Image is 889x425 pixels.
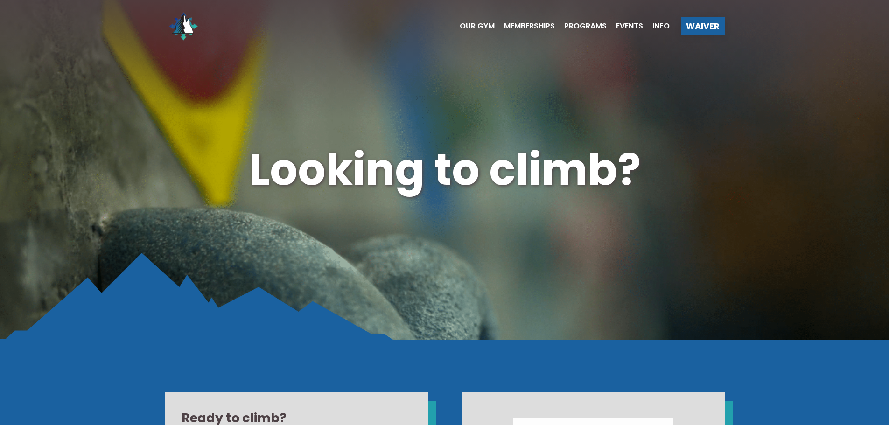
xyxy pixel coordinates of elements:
[450,22,495,30] a: Our Gym
[652,22,670,30] span: Info
[564,22,607,30] span: Programs
[504,22,555,30] span: Memberships
[165,139,725,200] h1: Looking to climb?
[686,22,720,30] span: Waiver
[607,22,643,30] a: Events
[165,7,202,45] img: North Wall Logo
[495,22,555,30] a: Memberships
[616,22,643,30] span: Events
[681,17,725,35] a: Waiver
[460,22,495,30] span: Our Gym
[643,22,670,30] a: Info
[555,22,607,30] a: Programs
